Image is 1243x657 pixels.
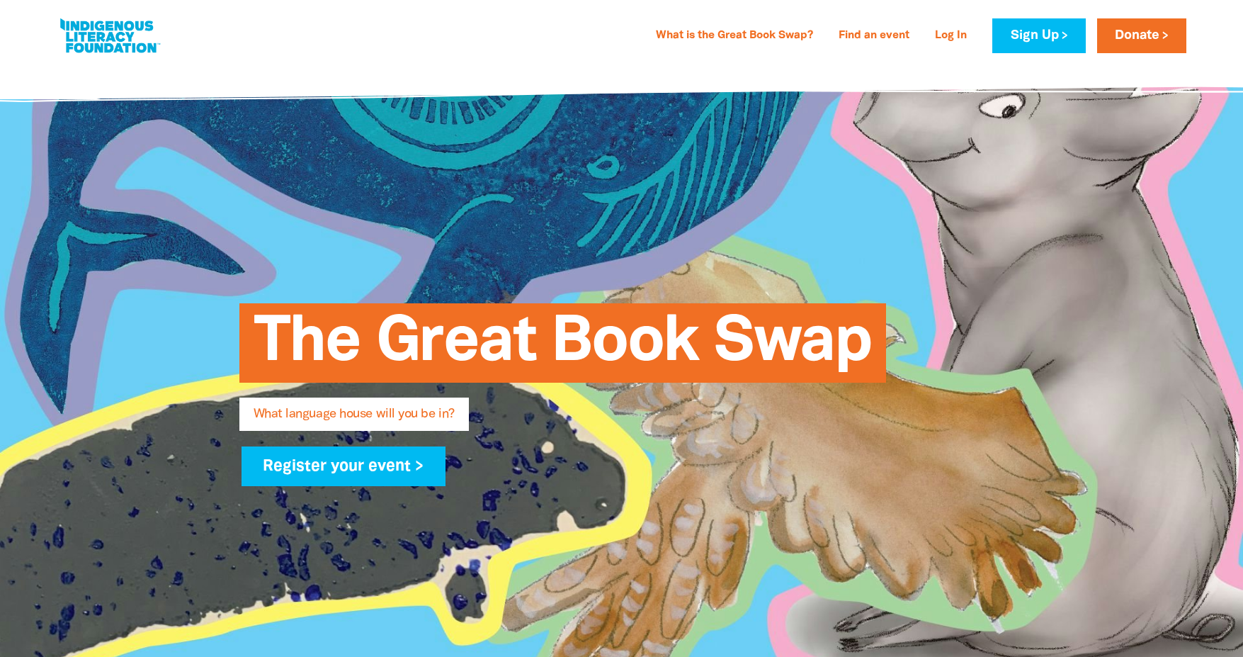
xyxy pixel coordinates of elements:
[242,447,446,486] a: Register your event >
[1097,18,1186,53] a: Donate
[992,18,1085,53] a: Sign Up
[830,25,918,47] a: Find an event
[254,314,872,383] span: The Great Book Swap
[647,25,822,47] a: What is the Great Book Swap?
[254,408,455,431] span: What language house will you be in?
[926,25,975,47] a: Log In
